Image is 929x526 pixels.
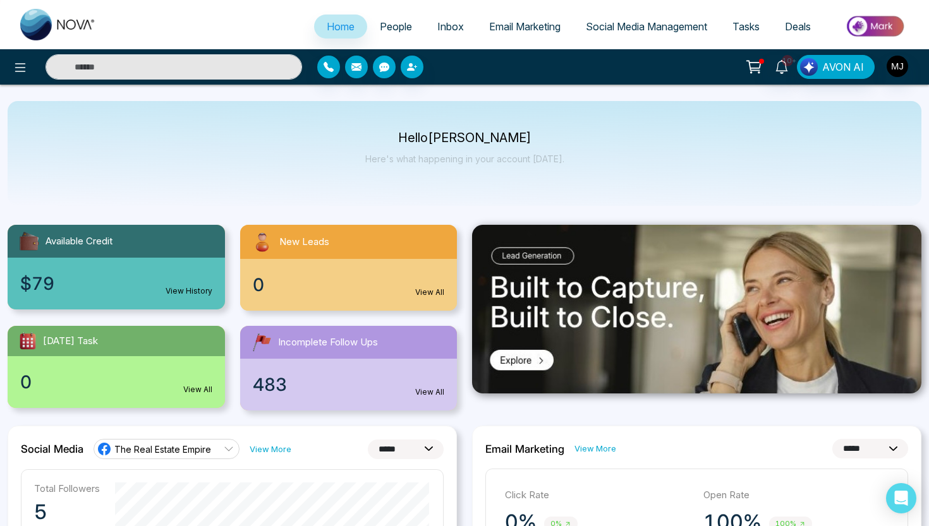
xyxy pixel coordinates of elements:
p: Open Rate [703,488,889,503]
a: View More [574,443,616,455]
a: Incomplete Follow Ups483View All [233,326,465,410]
img: followUps.svg [250,331,273,354]
a: View More [250,443,291,455]
span: 0 [253,272,264,298]
span: Available Credit [46,234,112,249]
button: AVON AI [797,55,875,79]
a: Social Media Management [573,15,720,39]
h2: Social Media [21,443,83,455]
span: Tasks [732,20,760,33]
a: People [367,15,425,39]
a: New Leads0View All [233,225,465,311]
p: Click Rate [505,488,691,503]
p: Hello [PERSON_NAME] [365,133,564,143]
img: newLeads.svg [250,230,274,254]
img: Nova CRM Logo [20,9,96,40]
a: Email Marketing [477,15,573,39]
span: $79 [20,270,54,297]
span: The Real Estate Empire [114,443,211,455]
a: View All [415,287,444,298]
p: 5 [34,499,100,525]
span: 483 [253,371,287,398]
a: Home [314,15,367,39]
a: Tasks [720,15,772,39]
h2: Email Marketing [485,443,564,455]
p: Here's what happening in your account [DATE]. [365,153,564,164]
img: Market-place.gif [830,12,921,40]
img: User Avatar [887,56,908,77]
img: todayTask.svg [18,331,38,351]
p: Total Followers [34,482,100,494]
span: Incomplete Follow Ups [278,335,378,350]
span: People [380,20,412,33]
a: View All [183,384,212,395]
span: Email Marketing [489,20,561,33]
span: New Leads [279,235,329,249]
img: . [472,225,921,393]
span: Social Media Management [586,20,707,33]
a: View History [166,285,212,297]
span: [DATE] Task [43,334,98,349]
span: 10+ [782,55,793,66]
a: Deals [772,15,823,39]
a: 10+ [767,55,797,77]
a: View All [415,386,444,398]
span: Home [327,20,355,33]
a: Inbox [425,15,477,39]
div: Open Intercom Messenger [886,483,916,513]
span: 0 [20,369,32,395]
span: Inbox [437,20,464,33]
img: Lead Flow [800,58,818,76]
span: Deals [785,20,811,33]
span: AVON AI [822,59,864,75]
img: availableCredit.svg [18,230,40,253]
